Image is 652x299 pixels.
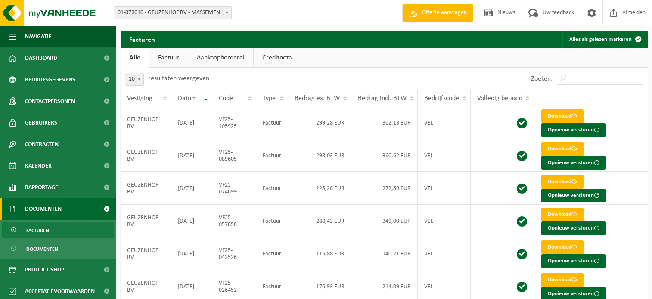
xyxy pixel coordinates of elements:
td: [DATE] [171,205,212,237]
td: 298,03 EUR [288,139,351,172]
td: [DATE] [171,172,212,205]
label: Zoeken: [531,75,553,82]
span: Type [263,95,276,102]
span: Rapportage [25,177,58,198]
td: VEL [418,237,471,270]
span: Documenten [26,241,58,257]
a: Facturen [2,222,114,238]
button: Alles als gelezen markeren [562,31,647,48]
a: Offerte aanvragen [402,4,473,22]
td: VF25-105925 [212,106,256,139]
td: 299,28 EUR [288,106,351,139]
td: VEL [418,106,471,139]
a: Download [541,273,584,287]
td: VF25-057858 [212,205,256,237]
td: VEL [418,139,471,172]
span: Bedrijfsgegevens [25,69,75,90]
span: 10 [125,73,143,85]
td: GEUZENHOF BV [121,106,171,139]
span: Dashboard [25,47,57,69]
td: VF25-089605 [212,139,256,172]
span: Kalender [25,155,52,177]
a: Download [541,109,584,123]
td: [DATE] [171,139,212,172]
td: 272,59 EUR [351,172,418,205]
a: Download [541,142,584,156]
span: 01-072010 - GEUZENHOF BV - MASSEMEN [114,6,232,19]
a: Download [541,175,584,189]
td: VF25-074699 [212,172,256,205]
td: 140,21 EUR [351,237,418,270]
span: Bedrag incl. BTW [358,95,407,102]
a: Factuur [149,48,188,68]
a: Creditnota [254,48,301,68]
button: Opnieuw versturen [541,189,606,202]
span: 10 [125,73,144,86]
td: Factuur [256,172,288,205]
span: Product Shop [25,259,64,280]
button: Opnieuw versturen [541,123,606,137]
span: Facturen [26,222,49,239]
button: Opnieuw versturen [541,221,606,235]
td: VF25-042526 [212,237,256,270]
h2: Facturen [121,31,164,47]
a: Documenten [2,240,114,257]
span: Bedrijfscode [424,95,459,102]
td: Factuur [256,106,288,139]
span: Gebruikers [25,112,57,134]
td: 360,62 EUR [351,139,418,172]
td: [DATE] [171,237,212,270]
td: 288,43 EUR [288,205,351,237]
td: GEUZENHOF BV [121,139,171,172]
span: Documenten [25,198,62,220]
span: 01-072010 - GEUZENHOF BV - MASSEMEN [114,7,231,19]
span: Offerte aanvragen [420,9,469,17]
span: Navigatie [25,26,52,47]
span: Datum [178,95,197,102]
a: Alle [121,48,149,68]
button: Opnieuw versturen [541,254,606,268]
span: Volledig betaald [477,95,522,102]
td: GEUZENHOF BV [121,237,171,270]
td: VEL [418,172,471,205]
td: Factuur [256,237,288,270]
span: Vestiging [127,95,152,102]
td: 225,28 EUR [288,172,351,205]
td: 362,13 EUR [351,106,418,139]
td: GEUZENHOF BV [121,205,171,237]
span: Contracten [25,134,59,155]
td: 115,88 EUR [288,237,351,270]
a: Download [541,208,584,221]
span: Bedrag ex. BTW [295,95,340,102]
td: [DATE] [171,106,212,139]
td: VEL [418,205,471,237]
a: Aankoopborderel [188,48,253,68]
td: Factuur [256,139,288,172]
td: Factuur [256,205,288,237]
span: Contactpersonen [25,90,75,112]
label: resultaten weergeven [148,75,209,82]
span: Code [219,95,233,102]
td: GEUZENHOF BV [121,172,171,205]
button: Opnieuw versturen [541,156,606,170]
a: Download [541,240,584,254]
td: 349,00 EUR [351,205,418,237]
